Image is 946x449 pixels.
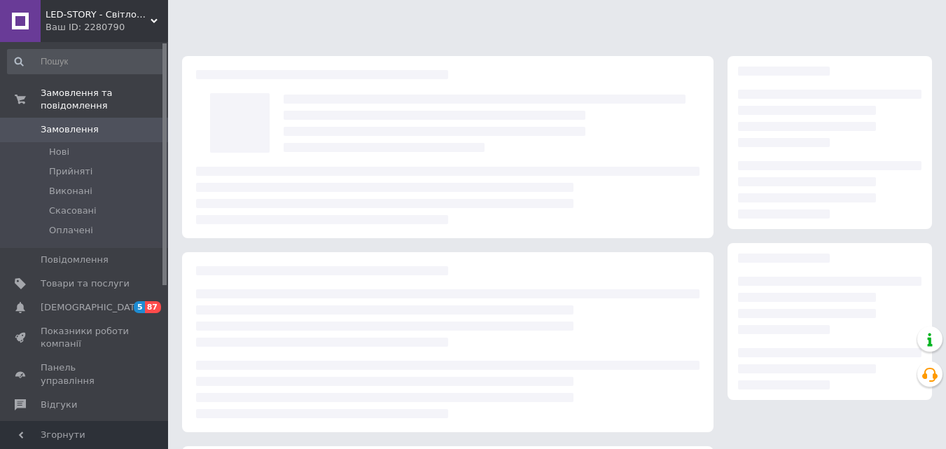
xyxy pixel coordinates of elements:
span: Відгуки [41,399,77,411]
input: Пошук [7,49,165,74]
span: Товари та послуги [41,277,130,290]
span: LED-STORY - Світлодіодне освітлення для будь-яких цілей [46,8,151,21]
span: Прийняті [49,165,92,178]
span: 5 [134,301,145,313]
span: Нові [49,146,69,158]
span: Панель управління [41,361,130,387]
span: [DEMOGRAPHIC_DATA] [41,301,144,314]
span: Оплачені [49,224,93,237]
span: Замовлення [41,123,99,136]
span: Скасовані [49,205,97,217]
span: Повідомлення [41,254,109,266]
span: Виконані [49,185,92,198]
span: Показники роботи компанії [41,325,130,350]
div: Ваш ID: 2280790 [46,21,168,34]
span: 87 [145,301,161,313]
span: Замовлення та повідомлення [41,87,168,112]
